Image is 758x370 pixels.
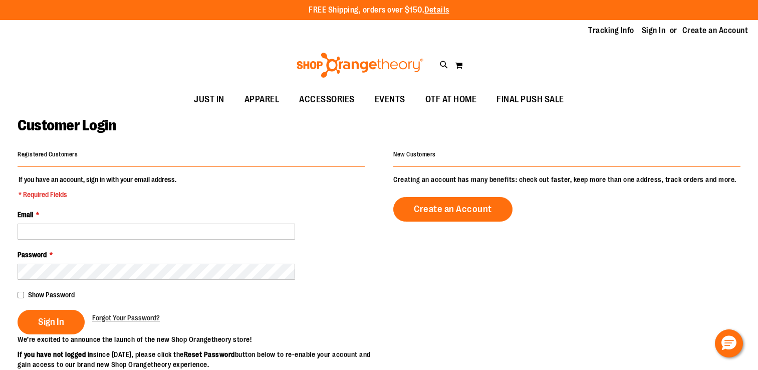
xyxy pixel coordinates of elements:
a: JUST IN [184,88,234,111]
span: ACCESSORIES [299,88,355,111]
a: ACCESSORIES [289,88,365,111]
span: Create an Account [414,204,492,215]
button: Hello, have a question? Let’s chat. [715,329,743,357]
img: Shop Orangetheory [295,53,425,78]
button: Sign In [18,310,85,334]
a: EVENTS [365,88,415,111]
a: FINAL PUSH SALE [486,88,574,111]
a: Sign In [642,25,666,36]
p: We’re excited to announce the launch of the new Shop Orangetheory store! [18,334,379,344]
span: OTF AT HOME [425,88,477,111]
legend: If you have an account, sign in with your email address. [18,174,177,200]
a: Create an Account [393,197,513,222]
span: EVENTS [375,88,405,111]
span: Password [18,251,47,259]
span: JUST IN [194,88,224,111]
strong: New Customers [393,151,436,158]
a: Details [424,6,449,15]
strong: Registered Customers [18,151,78,158]
a: APPAREL [234,88,290,111]
a: Tracking Info [588,25,634,36]
span: Sign In [38,316,64,327]
p: since [DATE], please click the button below to re-enable your account and gain access to our bran... [18,349,379,369]
span: FINAL PUSH SALE [496,88,564,111]
span: * Required Fields [19,190,176,200]
span: Customer Login [18,117,116,134]
strong: If you have not logged in [18,350,93,358]
span: Show Password [28,291,75,299]
strong: Reset Password [184,350,235,358]
a: Forgot Your Password? [92,313,160,323]
span: Forgot Your Password? [92,314,160,322]
span: APPAREL [244,88,280,111]
a: Create an Account [682,25,748,36]
p: Creating an account has many benefits: check out faster, keep more than one address, track orders... [393,174,740,184]
p: FREE Shipping, orders over $150. [309,5,449,16]
a: OTF AT HOME [415,88,487,111]
span: Email [18,211,33,219]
